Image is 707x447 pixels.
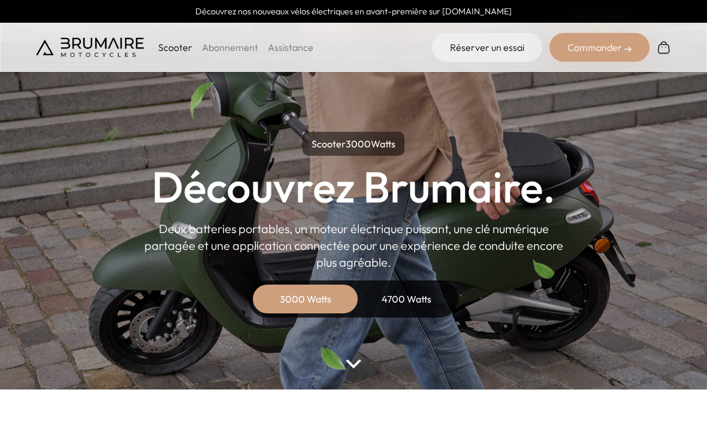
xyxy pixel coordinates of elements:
[158,40,192,55] p: Scooter
[346,360,361,369] img: arrow-bottom.png
[624,46,632,53] img: right-arrow-2.png
[303,132,404,156] p: Scooter Watts
[144,221,563,271] p: Deux batteries portables, un moteur électrique puissant, une clé numérique partagée et une applic...
[36,38,144,57] img: Brumaire Motocycles
[258,285,353,313] div: 3000 Watts
[202,41,258,53] a: Abonnement
[358,285,454,313] div: 4700 Watts
[432,33,542,62] a: Réserver un essai
[549,33,649,62] div: Commander
[152,165,555,209] h1: Découvrez Brumaire.
[657,40,671,55] img: Panier
[268,41,313,53] a: Assistance
[346,138,371,150] span: 3000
